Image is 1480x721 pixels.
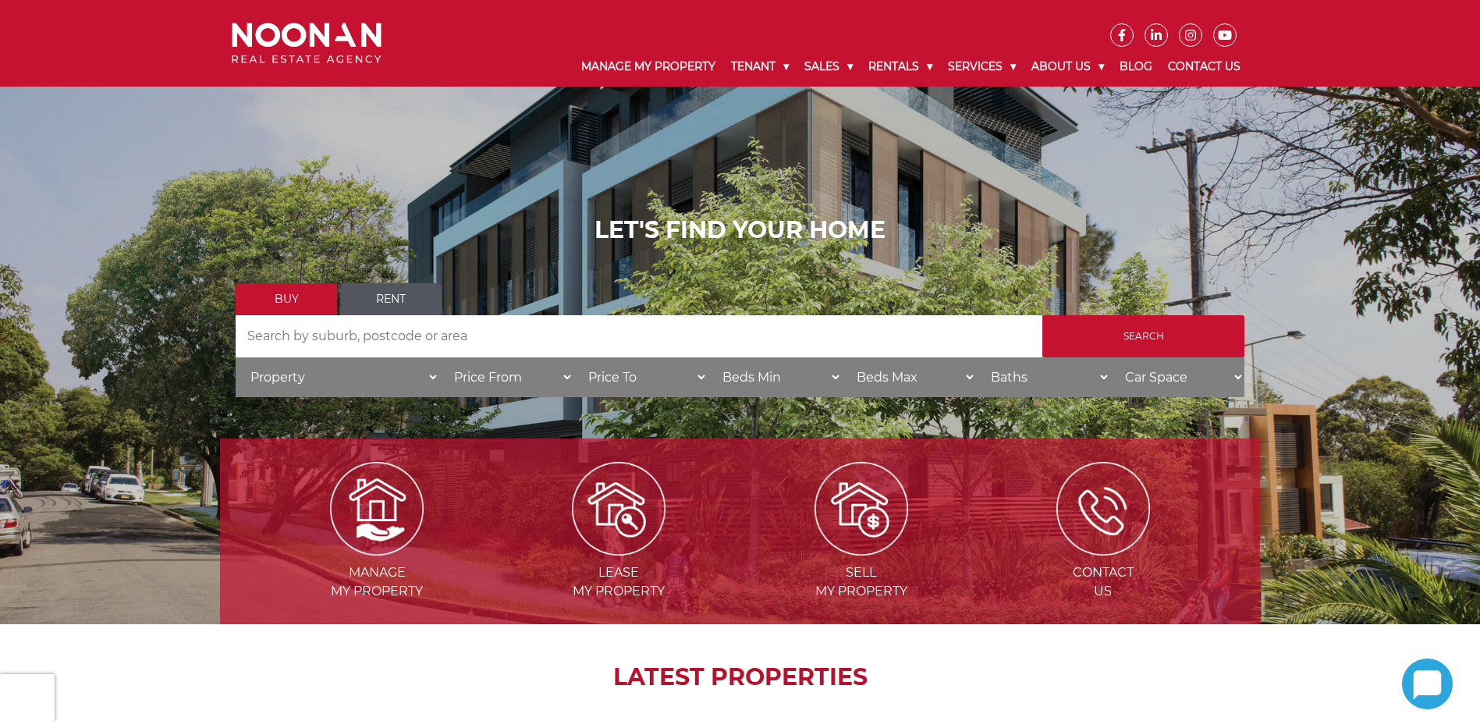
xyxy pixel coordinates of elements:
img: Manage my Property [330,462,424,556]
span: Sell my Property [742,563,981,601]
span: Manage my Property [257,563,496,601]
span: Lease my Property [499,563,738,601]
input: Search [1042,315,1244,357]
a: Manage My Property [573,47,723,87]
a: Rentals [861,47,940,87]
img: Sell my property [815,462,908,556]
a: Tenant [723,47,797,87]
a: Managemy Property [257,500,496,598]
h1: LET'S FIND YOUR HOME [236,216,1244,244]
input: Search by suburb, postcode or area [236,315,1042,357]
span: Contact Us [984,563,1223,601]
a: Buy [236,283,337,315]
a: Contact Us [1160,47,1248,87]
a: Blog [1112,47,1160,87]
a: Leasemy Property [499,500,738,598]
a: About Us [1024,47,1112,87]
img: Lease my property [572,462,665,556]
img: ICONS [1056,462,1150,556]
a: Sellmy Property [742,500,981,598]
a: Services [940,47,1024,87]
img: Noonan Real Estate Agency [232,23,382,64]
a: Rent [340,283,442,315]
a: ContactUs [984,500,1223,598]
h2: LATEST PROPERTIES [259,663,1221,691]
a: Sales [797,47,861,87]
